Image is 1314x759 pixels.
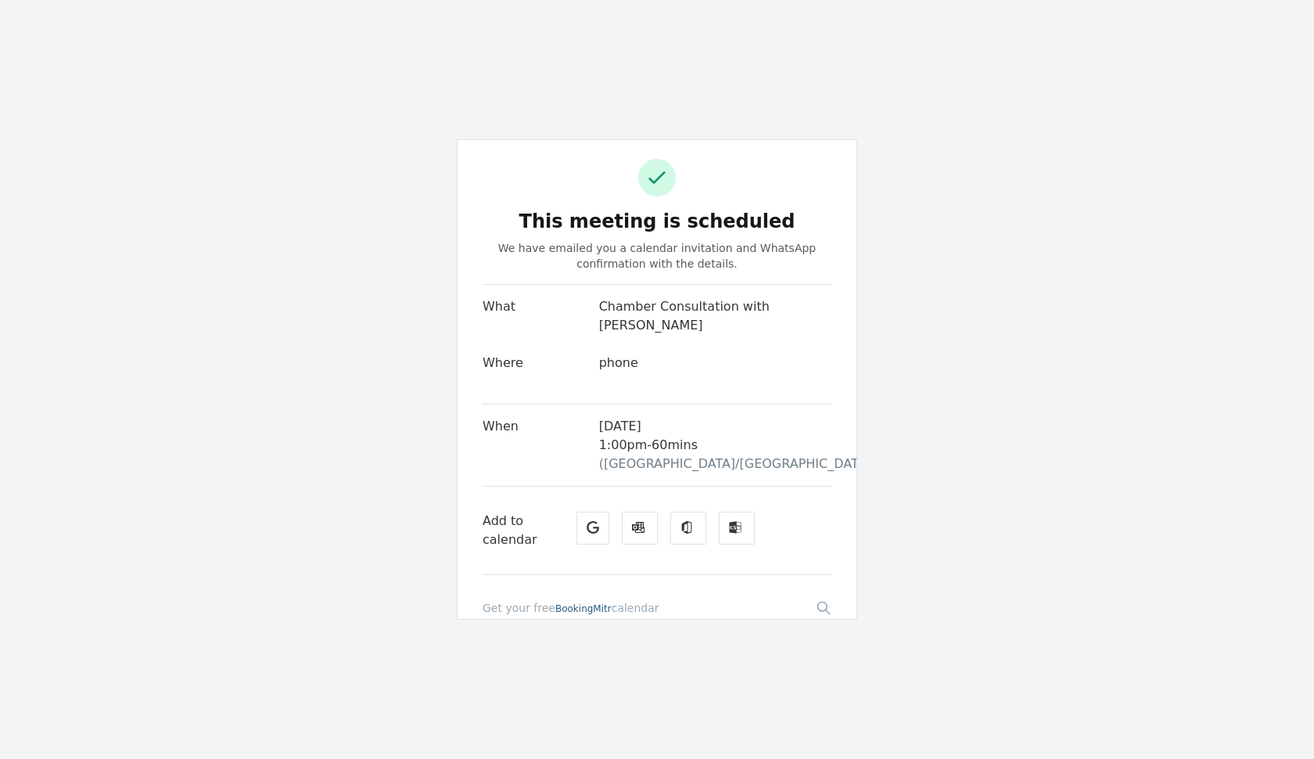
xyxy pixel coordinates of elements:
[599,417,831,473] div: [DATE] 1:00pm - 60 mins
[483,417,599,486] div: When
[483,240,831,272] p: We have emailed you a calendar invitation and WhatsApp confirmation with the details.
[599,354,831,372] div: phone
[555,603,612,614] span: BookingMitr
[483,512,570,549] div: Add to calendar
[483,297,599,354] div: What
[599,456,876,471] span: ( [GEOGRAPHIC_DATA]/[GEOGRAPHIC_DATA] )
[599,297,831,335] div: Chamber Consultation with [PERSON_NAME]
[483,354,599,391] div: Where
[483,212,831,231] h3: This meeting is scheduled
[483,600,659,616] a: Get your freecalendar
